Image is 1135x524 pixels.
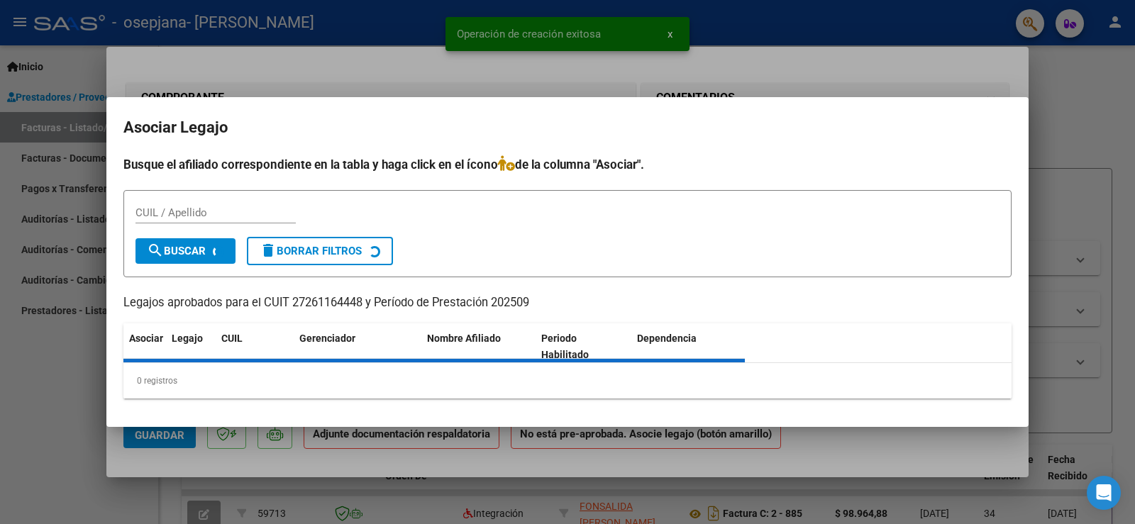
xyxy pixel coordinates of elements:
span: Nombre Afiliado [427,333,501,344]
datatable-header-cell: Nombre Afiliado [421,323,536,370]
datatable-header-cell: Gerenciador [294,323,421,370]
datatable-header-cell: Periodo Habilitado [536,323,631,370]
button: Buscar [135,238,236,264]
datatable-header-cell: Asociar [123,323,166,370]
p: Legajos aprobados para el CUIT 27261164448 y Período de Prestación 202509 [123,294,1012,312]
div: Open Intercom Messenger [1087,476,1121,510]
span: Periodo Habilitado [541,333,589,360]
span: Gerenciador [299,333,355,344]
h2: Asociar Legajo [123,114,1012,141]
button: Borrar Filtros [247,237,393,265]
span: Borrar Filtros [260,245,362,257]
span: CUIL [221,333,243,344]
datatable-header-cell: Legajo [166,323,216,370]
h4: Busque el afiliado correspondiente en la tabla y haga click en el ícono de la columna "Asociar". [123,155,1012,174]
span: Legajo [172,333,203,344]
div: 0 registros [123,363,1012,398]
mat-icon: search [147,242,164,259]
span: Asociar [129,333,163,344]
datatable-header-cell: CUIL [216,323,294,370]
mat-icon: delete [260,242,277,259]
datatable-header-cell: Dependencia [631,323,746,370]
span: Dependencia [637,333,697,344]
span: Buscar [147,245,206,257]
